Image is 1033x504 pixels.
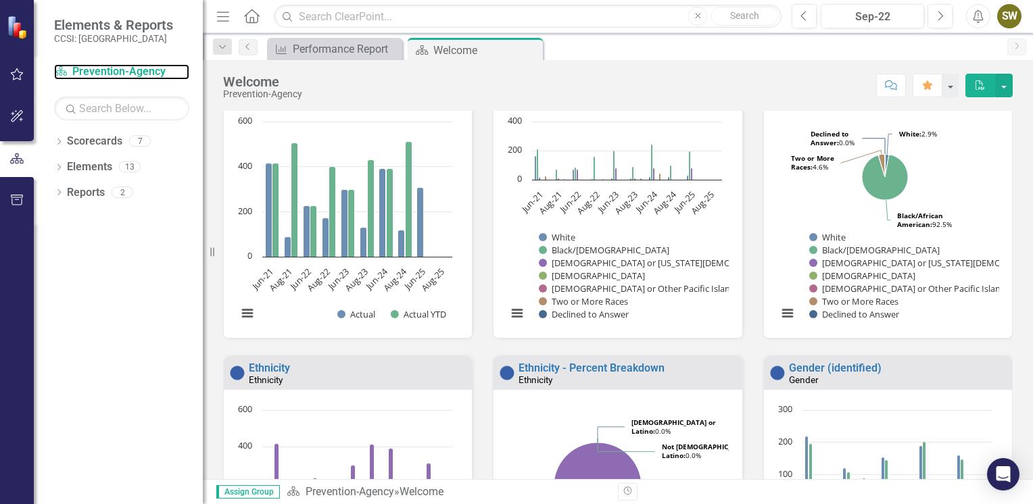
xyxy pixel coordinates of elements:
div: Chart. Highcharts interactive chart. [231,115,465,334]
button: Show Black/African American [539,244,645,256]
text: 200 [508,143,522,155]
text: Jun-24 [362,266,390,293]
path: Jun-21, 165. White. [535,156,537,180]
button: Show White [809,231,846,243]
button: SW [997,4,1022,28]
a: Ethnicity [249,361,290,374]
text: [DEMOGRAPHIC_DATA] [822,270,915,282]
text: 0.0% [631,418,716,436]
small: Gender [789,374,819,385]
a: Prevention-Agency [54,64,189,80]
path: Jun-25, 80. Native American or Alaska Native. [691,168,693,180]
g: Black/African American, bar series 2 of 7 with 10 bars. [537,122,713,180]
text: 600 [238,403,252,415]
tspan: Declined to Answer: [811,129,848,147]
text: 200 [238,476,252,488]
path: Jun-25, 308. Actual. [417,188,424,257]
text: Aug-21 [266,266,295,294]
text: 0.0% [811,129,855,147]
text: Jun-24 [632,188,660,216]
img: Not Applicable [769,365,786,381]
svg: Interactive chart [231,115,459,334]
small: Ethnicity [519,374,552,385]
path: Jun-25, 28. White. [687,176,689,180]
text: Jun-25 [400,266,427,293]
path: Native Hawaiian or Other Pacific Islander, 0. [878,155,885,178]
path: Jun-23, 204. Black/African American. [613,151,615,180]
path: Aug-22, 173. Actual. [322,218,329,257]
text: 400 [508,114,522,126]
div: Performance Report [293,41,399,57]
tspan: White: [899,129,921,138]
button: Show Native American or Alaska Native [809,257,956,269]
button: View chart menu, Chart [238,304,257,323]
text: 4.6% [791,153,834,172]
path: Aug-23, 430. Actual YTD. [368,160,375,257]
div: Chart. Highcharts interactive chart. [771,115,1005,334]
text: Aug-21 [536,188,564,217]
path: Jun-25, 200. Black/African American. [689,151,691,180]
text: 400 [238,439,252,451]
path: Aug-23, 130. Actual. [360,228,367,257]
small: CCSI: [GEOGRAPHIC_DATA] [54,33,173,44]
text: 200 [778,435,792,447]
text: Jun-21 [519,188,546,216]
text: 100 [778,468,792,480]
text: Aug-23 [342,266,370,294]
text: Aug-25 [418,266,447,294]
a: Gender (identified) [789,361,882,374]
text: Aug-24 [650,188,679,217]
path: Jun-24, 80. Native American or Alaska Native. [653,168,655,180]
path: Aug-24, 512. Actual YTD. [406,142,412,257]
span: Assign Group [216,485,280,499]
img: Not Applicable [229,365,245,381]
path: Aug-23, 10. Native American or Alaska Native. [634,178,636,180]
path: White, 5. [885,154,889,177]
div: Open Intercom Messenger [987,458,1019,490]
button: Show Declined to Answer [809,308,900,320]
div: Chart. Highcharts interactive chart. [500,115,735,334]
tspan: Not [DEMOGRAPHIC_DATA] or Latino: [662,442,761,460]
path: Jun-21, 416. Actual. [266,163,272,257]
tspan: [DEMOGRAPHIC_DATA] or Latino: [631,418,716,436]
path: Aug-21, 70. Black/African American. [556,170,558,180]
input: Search Below... [54,97,189,120]
path: Black/African American, 160. [862,155,908,200]
path: Jun-22, 71. Native American or Alaska Native. [577,170,579,180]
tspan: Two or More Races: [791,153,834,172]
path: Jun-23, 11. White. [611,178,613,180]
button: Show Asian [809,270,844,282]
a: Scorecards [67,134,122,149]
text: Jun-21 [248,266,275,293]
div: 7 [129,136,151,147]
path: Jun-23, 300. Actual. [341,190,348,257]
button: Show Two or More Races [809,295,899,307]
text: 0.0% [662,442,761,460]
text: 2.9% [899,129,937,138]
a: Performance Report [270,41,399,57]
text: Jun-23 [594,188,621,216]
div: Welcome [400,485,443,498]
div: 2 [112,186,133,198]
text: 600 [238,114,252,126]
span: Elements & Reports [54,17,173,33]
button: Show White [539,231,575,243]
path: Jun-24, 244. Black/African American. [651,145,653,180]
button: Sep-22 [821,4,924,28]
text: 400 [238,159,252,172]
path: Aug-22, 160. Black/African American. [594,157,596,180]
path: Aug-23, 90. Black/African American. [632,167,634,180]
text: Jun-23 [325,266,352,293]
text: Jun-22 [287,266,314,293]
path: Jun-21, 15. Native American or Alaska Native. [539,178,541,180]
path: Aug-21, 505. Actual YTD. [291,143,298,257]
div: 13 [119,161,141,173]
text: Aug-25 [688,188,717,217]
div: Welcome [433,42,539,59]
small: Ethnicity [249,374,283,385]
path: Jun-24, 46. Two or More Races. [659,174,661,180]
path: Aug-24, 120. Actual. [398,230,405,257]
g: Actual, bar series 1 of 2 with 10 bars. [266,122,443,257]
text: Jun-25 [671,188,698,216]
